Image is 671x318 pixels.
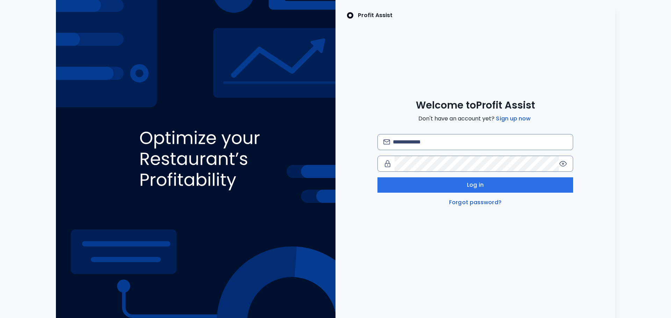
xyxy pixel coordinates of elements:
[416,99,535,112] span: Welcome to Profit Assist
[377,177,573,193] button: Log in
[358,11,392,20] p: Profit Assist
[467,181,484,189] span: Log in
[448,198,503,207] a: Forgot password?
[495,114,532,123] a: Sign up now
[418,114,532,123] span: Don't have an account yet?
[383,139,390,145] img: email
[347,11,354,20] img: SpotOn Logo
